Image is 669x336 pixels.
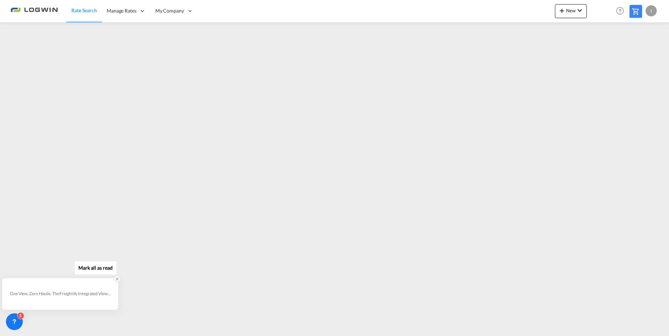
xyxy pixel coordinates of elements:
span: Manage Rates [107,7,136,14]
div: I [646,5,657,16]
button: icon-plus 400-fgNewicon-chevron-down [555,4,587,18]
div: Help [614,5,629,17]
span: Help [614,5,626,17]
span: Rate Search [71,7,97,13]
md-icon: icon-plus 400-fg [558,6,566,15]
span: New [558,8,584,13]
md-icon: icon-chevron-down [576,6,584,15]
span: My Company [155,7,184,14]
img: 2761ae10d95411efa20a1f5e0282d2d7.png [10,3,58,19]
